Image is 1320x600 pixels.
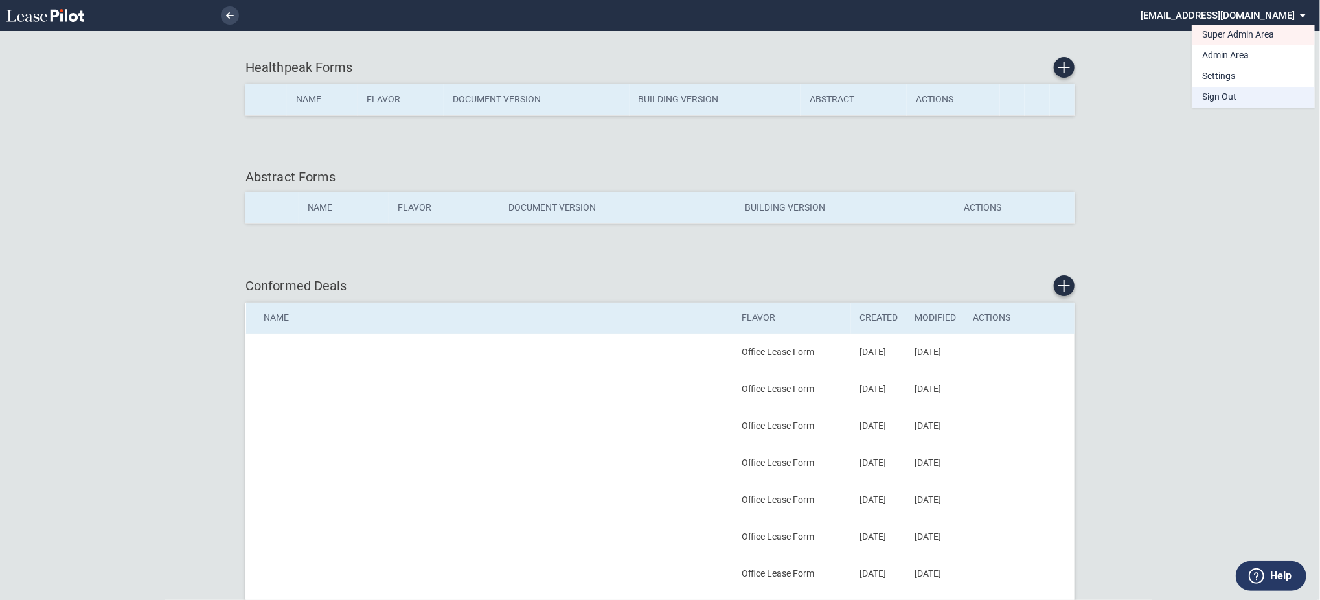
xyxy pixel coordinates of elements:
[1270,568,1292,584] label: Help
[1202,70,1235,83] div: Settings
[1202,49,1249,62] div: Admin Area
[1236,561,1306,591] button: Help
[1202,29,1274,41] div: Super Admin Area
[1202,91,1236,104] div: Sign Out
